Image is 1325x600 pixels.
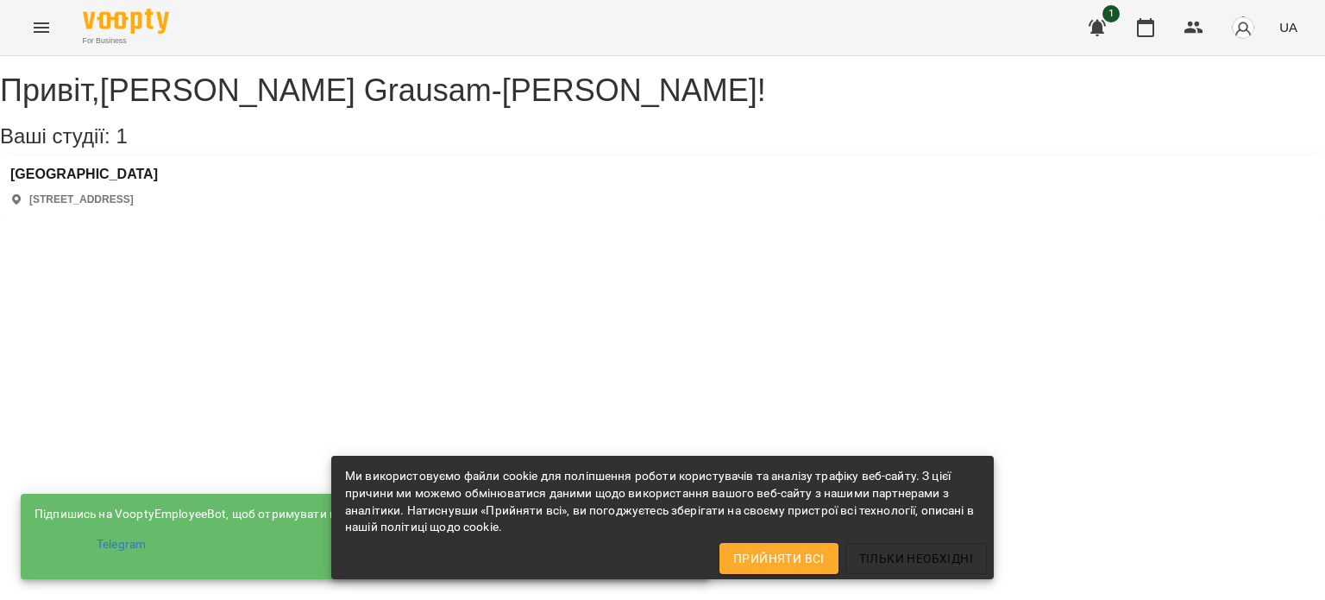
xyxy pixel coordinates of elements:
button: UA [1272,11,1304,43]
img: avatar_s.png [1231,16,1255,40]
a: [GEOGRAPHIC_DATA] [10,167,158,182]
span: UA [1279,18,1297,36]
img: Voopty Logo [83,9,169,34]
span: 1 [116,124,127,148]
span: 1 [1102,5,1120,22]
p: [STREET_ADDRESS] [29,193,134,207]
button: Menu [21,7,62,48]
span: For Business [83,35,169,47]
